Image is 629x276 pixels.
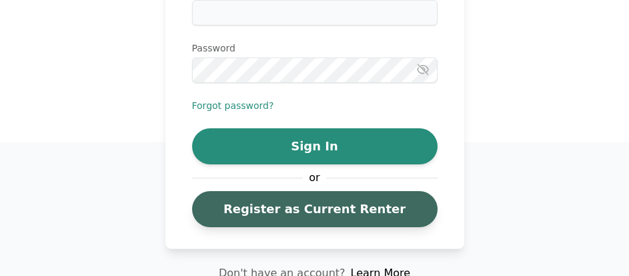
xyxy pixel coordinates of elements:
span: or [303,170,327,186]
a: Register as Current Renter [192,191,438,227]
button: Sign In [192,128,438,164]
label: Password [192,41,438,55]
button: Forgot password? [192,99,274,112]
